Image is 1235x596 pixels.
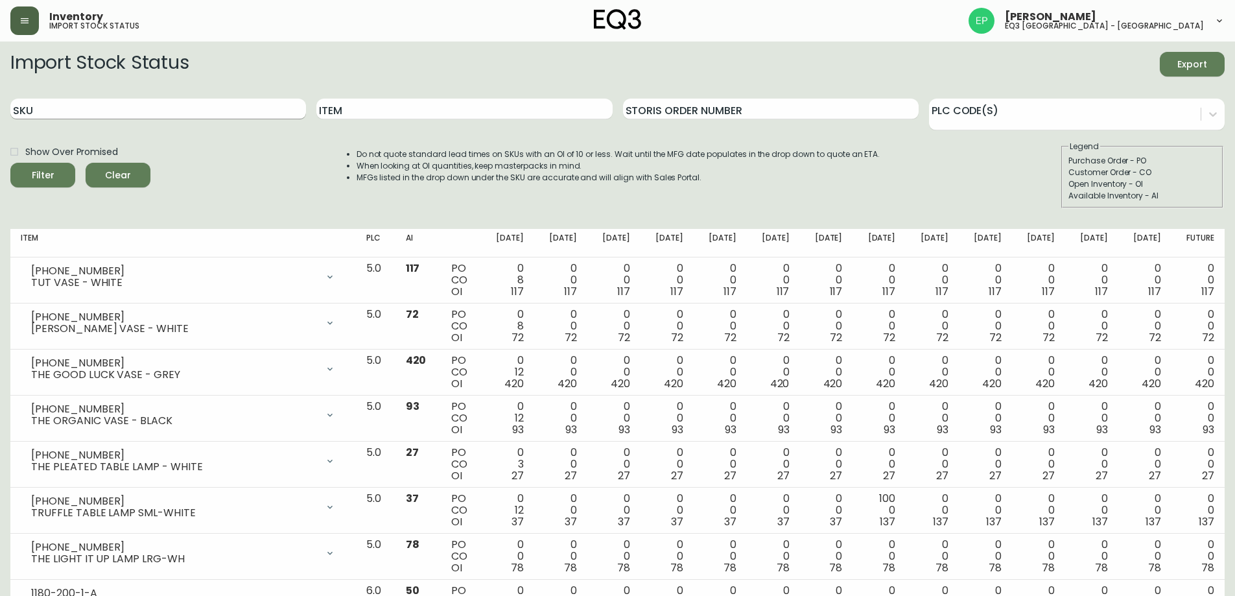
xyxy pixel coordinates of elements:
[863,355,895,390] div: 0 0
[1076,309,1108,344] div: 0 0
[491,309,524,344] div: 0 8
[863,401,895,436] div: 0 0
[545,309,577,344] div: 0 0
[618,330,630,345] span: 72
[1043,422,1055,437] span: 93
[810,493,842,528] div: 0 0
[1005,12,1096,22] span: [PERSON_NAME]
[356,396,395,442] td: 5.0
[704,539,736,574] div: 0 0
[1201,284,1214,299] span: 117
[829,560,842,575] span: 78
[1142,376,1161,391] span: 420
[969,539,1002,574] div: 0 0
[49,22,139,30] h5: import stock status
[617,284,630,299] span: 117
[25,145,118,159] span: Show Over Promised
[863,539,895,574] div: 0 0
[618,468,630,483] span: 27
[356,304,395,350] td: 5.0
[989,330,1002,345] span: 72
[704,447,736,482] div: 0 0
[704,401,736,436] div: 0 0
[929,376,948,391] span: 420
[27,49,214,95] textarea: CONSULTANTE EN DESIGN [EMAIL_ADDRESS][DOMAIN_NAME]
[356,442,395,488] td: 5.0
[863,493,895,528] div: 100 0
[406,307,419,322] span: 72
[31,369,317,381] div: THE GOOD LUCK VASE - GREY
[558,376,577,391] span: 420
[451,514,462,529] span: OI
[1092,514,1108,529] span: 137
[1065,229,1118,257] th: [DATE]
[1160,52,1225,77] button: Export
[357,160,880,172] li: When looking at OI quantities, keep masterpacks in mind.
[564,284,577,299] span: 117
[1203,422,1214,437] span: 93
[670,284,683,299] span: 117
[969,447,1002,482] div: 0 0
[545,263,577,298] div: 0 0
[883,468,895,483] span: 27
[10,52,189,77] h2: Import Stock Status
[451,560,462,575] span: OI
[406,537,419,552] span: 78
[598,263,630,298] div: 0 0
[882,560,895,575] span: 78
[451,447,471,482] div: PO CO
[651,263,683,298] div: 0 0
[1129,493,1161,528] div: 0 0
[1118,229,1171,257] th: [DATE]
[481,229,534,257] th: [DATE]
[694,229,747,257] th: [DATE]
[1195,376,1214,391] span: 420
[451,376,462,391] span: OI
[451,355,471,390] div: PO CO
[31,311,317,323] div: [PHONE_NUMBER]
[969,309,1002,344] div: 0 0
[777,284,790,299] span: 117
[545,401,577,436] div: 0 0
[777,560,790,575] span: 78
[906,229,959,257] th: [DATE]
[1095,560,1108,575] span: 78
[1096,330,1108,345] span: 72
[406,261,420,276] span: 117
[704,309,736,344] div: 0 0
[986,514,1002,529] span: 137
[491,263,524,298] div: 0 8
[1076,539,1108,574] div: 0 0
[830,468,842,483] span: 27
[31,553,317,565] div: THE LIGHT IT UP LAMP LRG-WH
[1068,155,1216,167] div: Purchase Order - PO
[356,229,395,257] th: PLC
[651,309,683,344] div: 0 0
[982,376,1002,391] span: 420
[1146,514,1161,529] span: 137
[704,493,736,528] div: 0 0
[504,376,524,391] span: 420
[916,309,948,344] div: 0 0
[31,323,317,335] div: [PERSON_NAME] VASE - WHITE
[1149,422,1161,437] span: 93
[31,277,317,289] div: TUT VASE - WHITE
[757,539,790,574] div: 0 0
[672,422,683,437] span: 93
[724,514,736,529] span: 37
[395,229,441,257] th: AI
[770,376,790,391] span: 420
[357,149,880,160] li: Do not quote standard lead times on SKUs with an OI of 10 or less. Wait until the MFG date popula...
[1012,229,1065,257] th: [DATE]
[671,514,683,529] span: 37
[1199,514,1214,529] span: 137
[916,263,948,298] div: 0 0
[598,355,630,390] div: 0 0
[853,229,906,257] th: [DATE]
[670,560,683,575] span: 78
[1068,167,1216,178] div: Customer Order - CO
[406,353,427,368] span: 420
[1022,401,1055,436] div: 0 0
[1022,355,1055,390] div: 0 0
[21,493,346,521] div: [PHONE_NUMBER]TRUFFLE TABLE LAMP SML-WHITE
